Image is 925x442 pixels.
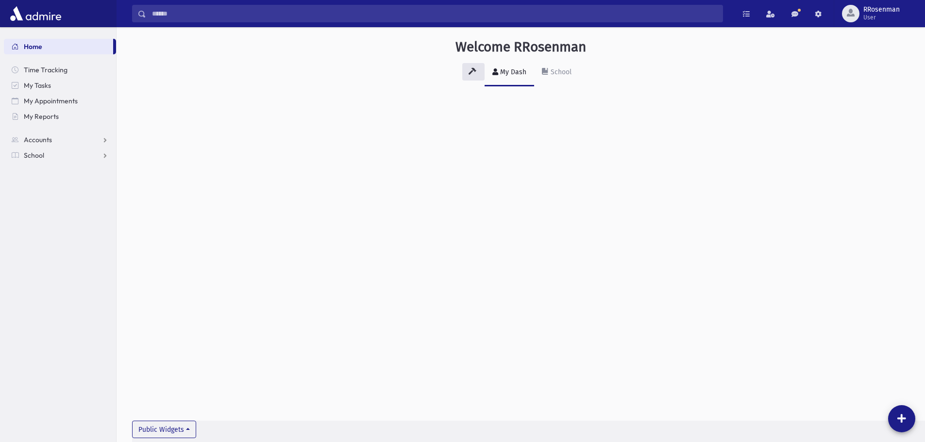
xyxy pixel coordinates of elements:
[4,93,116,109] a: My Appointments
[24,151,44,160] span: School
[24,65,67,74] span: Time Tracking
[24,81,51,90] span: My Tasks
[4,78,116,93] a: My Tasks
[24,112,59,121] span: My Reports
[534,59,579,86] a: School
[4,62,116,78] a: Time Tracking
[863,14,900,21] span: User
[8,4,64,23] img: AdmirePro
[4,132,116,147] a: Accounts
[24,42,42,51] span: Home
[4,39,113,54] a: Home
[132,421,196,438] button: Public Widgets
[4,109,116,124] a: My Reports
[24,97,78,105] span: My Appointments
[455,39,586,55] h3: Welcome RRosenman
[863,6,900,14] span: RRosenman
[498,68,526,76] div: My Dash
[485,59,534,86] a: My Dash
[4,147,116,163] a: School
[549,68,572,76] div: School
[146,5,723,22] input: Search
[24,135,52,144] span: Accounts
